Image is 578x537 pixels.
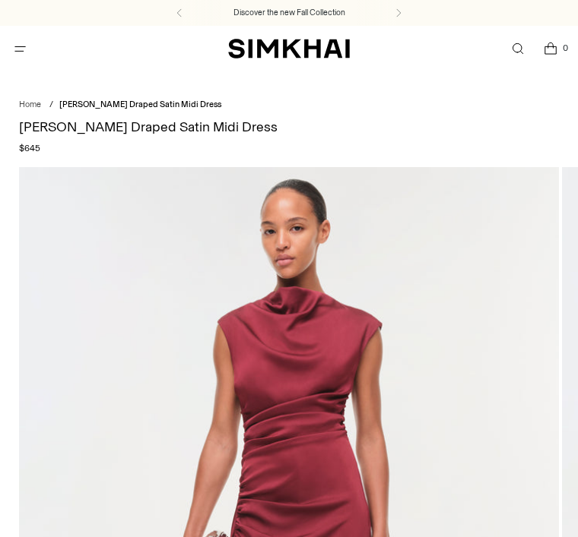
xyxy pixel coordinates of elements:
nav: breadcrumbs [19,99,559,112]
a: Discover the new Fall Collection [233,7,345,19]
button: Open menu modal [5,33,36,65]
span: 0 [558,41,572,55]
h1: [PERSON_NAME] Draped Satin Midi Dress [19,121,559,134]
a: Open search modal [502,33,533,65]
a: Open cart modal [535,33,566,65]
span: [PERSON_NAME] Draped Satin Midi Dress [59,100,221,109]
a: Home [19,100,41,109]
div: / [49,99,53,112]
a: SIMKHAI [228,38,350,60]
span: $645 [19,141,40,155]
